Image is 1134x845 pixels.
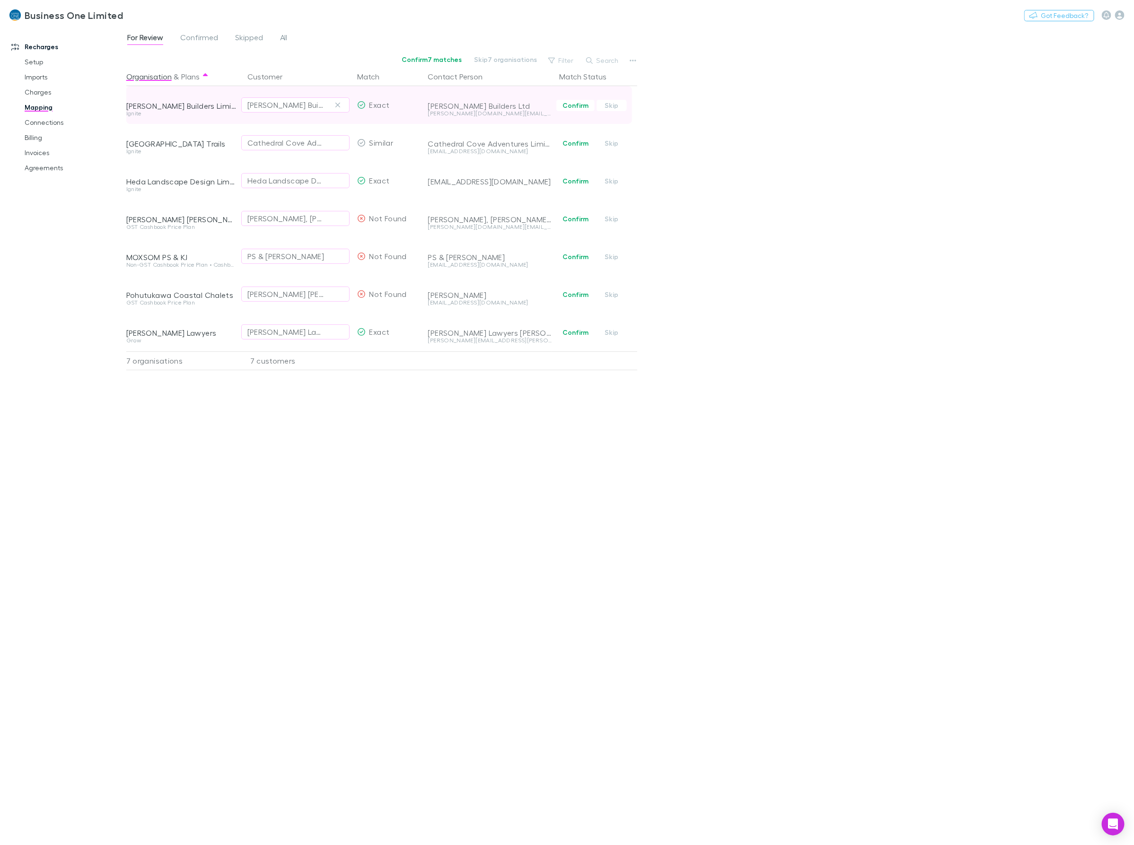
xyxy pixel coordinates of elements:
[4,4,129,26] a: Business One Limited
[247,67,294,86] button: Customer
[126,338,236,343] div: Grow
[126,262,236,268] div: Non-GST Cashbook Price Plan • Cashbook (Non-GST) Price Plan
[247,251,325,262] div: PS & [PERSON_NAME]
[428,328,552,338] div: [PERSON_NAME] Lawyers [PERSON_NAME] Lawyers
[369,289,407,298] span: Not Found
[9,9,21,21] img: Business One Limited's Logo
[247,99,325,111] div: [PERSON_NAME] Builders Limited
[556,138,595,149] button: Confirm
[597,213,627,225] button: Skip
[428,300,552,305] div: [EMAIL_ADDRESS][DOMAIN_NAME]
[126,351,240,370] div: 7 organisations
[544,55,580,66] button: Filter
[126,224,236,230] div: GST Cashbook Price Plan
[15,70,133,85] a: Imports
[428,224,552,230] div: [PERSON_NAME][DOMAIN_NAME][EMAIL_ADDRESS][DOMAIN_NAME]
[126,300,236,305] div: GST Cashbook Price Plan
[428,338,552,343] div: [PERSON_NAME][EMAIL_ADDRESS][PERSON_NAME][DOMAIN_NAME]
[240,351,353,370] div: 7 customers
[428,139,552,148] div: Cathedral Cove Adventures Limited
[1024,10,1094,21] button: Got Feedback?
[369,138,394,147] span: Similar
[241,324,350,340] button: [PERSON_NAME] Lawyers
[126,215,236,224] div: [PERSON_NAME] [PERSON_NAME] and [PERSON_NAME]
[126,67,172,86] button: Organisation
[126,67,236,86] div: &
[127,33,163,45] span: For Review
[235,33,263,45] span: Skipped
[428,111,552,116] div: [PERSON_NAME][DOMAIN_NAME][EMAIL_ADDRESS][DOMAIN_NAME]
[556,327,595,338] button: Confirm
[369,252,407,261] span: Not Found
[1102,813,1125,836] div: Open Intercom Messenger
[247,213,325,224] div: [PERSON_NAME], [PERSON_NAME] and [PERSON_NAME]
[247,288,325,300] div: [PERSON_NAME] [PERSON_NAME]
[15,145,133,160] a: Invoices
[556,251,595,262] button: Confirm
[428,101,552,111] div: [PERSON_NAME] Builders Ltd
[126,290,236,300] div: Pohutukawa Coastal Chalets
[428,253,552,262] div: PS & [PERSON_NAME]
[369,327,390,336] span: Exact
[560,67,618,86] button: Match Status
[181,67,200,86] button: Plans
[357,67,391,86] button: Match
[428,215,552,224] div: [PERSON_NAME], [PERSON_NAME] and [PERSON_NAME]
[556,213,595,225] button: Confirm
[126,148,236,154] div: Ignite
[597,138,627,149] button: Skip
[597,251,627,262] button: Skip
[25,9,123,21] h3: Business One Limited
[241,135,350,150] button: Cathedral Cove Adventures Limited
[247,175,325,186] div: Heda Landscape Design Limited
[126,139,236,148] div: [GEOGRAPHIC_DATA] Trails
[15,130,133,145] a: Billing
[15,54,133,70] a: Setup
[428,177,552,186] div: [EMAIL_ADDRESS][DOMAIN_NAME]
[126,111,236,116] div: Ignite
[15,85,133,100] a: Charges
[126,177,236,186] div: Heda Landscape Design Limited
[597,175,627,187] button: Skip
[15,115,133,130] a: Connections
[241,249,350,264] button: PS & [PERSON_NAME]
[369,176,390,185] span: Exact
[396,54,468,65] button: Confirm7 matches
[597,100,627,111] button: Skip
[428,262,552,268] div: [EMAIL_ADDRESS][DOMAIN_NAME]
[280,33,288,45] span: All
[597,327,627,338] button: Skip
[126,253,236,262] div: MOXSOM PS & KJ
[581,55,624,66] button: Search
[556,100,595,111] button: Confirm
[126,328,236,338] div: [PERSON_NAME] Lawyers
[468,54,544,65] button: Skip7 organisations
[241,173,350,188] button: Heda Landscape Design Limited
[247,326,325,338] div: [PERSON_NAME] Lawyers
[126,101,236,111] div: [PERSON_NAME] Builders Limited
[15,160,133,175] a: Agreements
[556,175,595,187] button: Confirm
[126,186,236,192] div: Ignite
[241,211,350,226] button: [PERSON_NAME], [PERSON_NAME] and [PERSON_NAME]
[369,214,407,223] span: Not Found
[180,33,218,45] span: Confirmed
[428,67,494,86] button: Contact Person
[15,100,133,115] a: Mapping
[247,137,325,148] div: Cathedral Cove Adventures Limited
[428,290,552,300] div: [PERSON_NAME]
[369,100,390,109] span: Exact
[597,289,627,300] button: Skip
[556,289,595,300] button: Confirm
[2,39,133,54] a: Recharges
[241,287,350,302] button: [PERSON_NAME] [PERSON_NAME]
[428,148,552,154] div: [EMAIL_ADDRESS][DOMAIN_NAME]
[241,97,350,113] button: [PERSON_NAME] Builders Limited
